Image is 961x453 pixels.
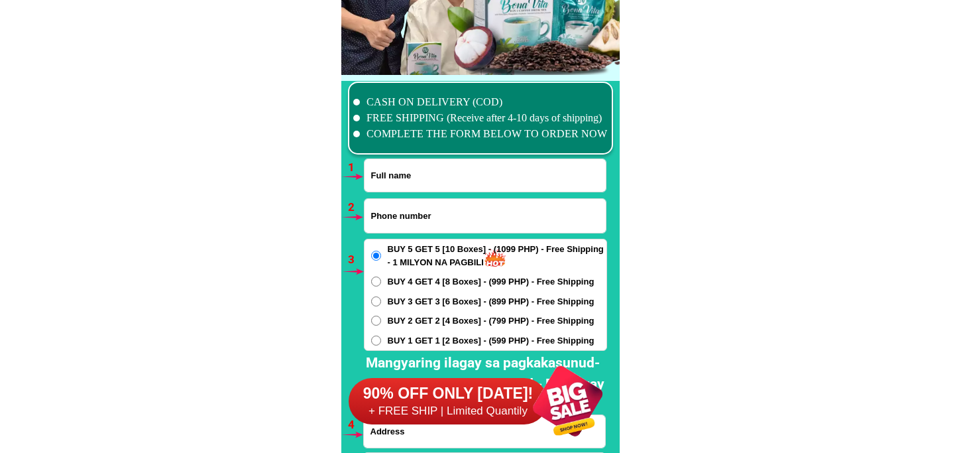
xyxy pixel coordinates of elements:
[371,277,381,287] input: BUY 4 GET 4 [8 Boxes] - (999 PHP) - Free Shipping
[371,336,381,346] input: BUY 1 GET 1 [2 Boxes] - (599 PHP) - Free Shipping
[371,316,381,326] input: BUY 2 GET 2 [4 Boxes] - (799 PHP) - Free Shipping
[348,251,363,269] h6: 3
[388,275,594,289] span: BUY 4 GET 4 [8 Boxes] - (999 PHP) - Free Shipping
[388,334,594,348] span: BUY 1 GET 1 [2 Boxes] - (599 PHP) - Free Shipping
[388,295,594,308] span: BUY 3 GET 3 [6 Boxes] - (899 PHP) - Free Shipping
[349,384,547,404] h6: 90% OFF ONLY [DATE]!
[353,126,608,142] li: COMPLETE THE FORM BELOW TO ORDER NOW
[348,159,363,176] h6: 1
[349,404,547,419] h6: + FREE SHIP | Limited Quantily
[348,199,363,216] h6: 2
[353,110,608,126] li: FREE SHIPPING (Receive after 4-10 days of shipping)
[365,199,606,233] input: Input phone_number
[388,314,594,328] span: BUY 2 GET 2 [4 Boxes] - (799 PHP) - Free Shipping
[371,251,381,261] input: BUY 5 GET 5 [10 Boxes] - (1099 PHP) - Free Shipping - 1 MILYON NA PAGBILI
[365,159,606,192] input: Input full_name
[371,296,381,306] input: BUY 3 GET 3 [6 Boxes] - (899 PHP) - Free Shipping
[353,94,608,110] li: CASH ON DELIVERY (COD)
[388,243,606,269] span: BUY 5 GET 5 [10 Boxes] - (1099 PHP) - Free Shipping - 1 MILYON NA PAGBILI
